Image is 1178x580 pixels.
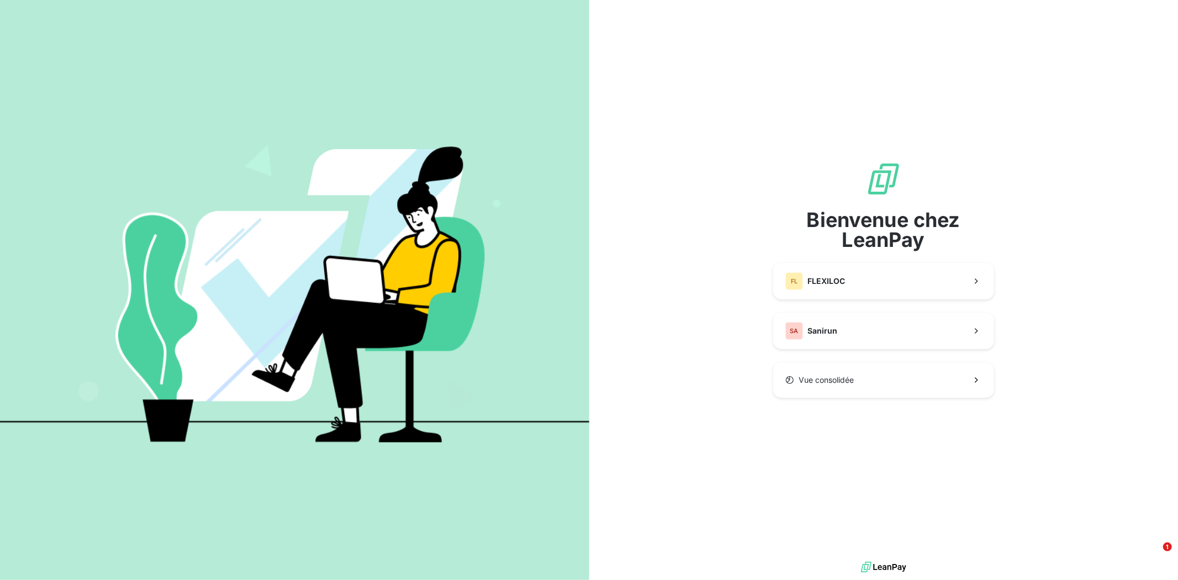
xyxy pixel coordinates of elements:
img: logo sigle [866,161,901,197]
span: FLEXILOC [807,276,845,287]
span: Sanirun [807,325,837,336]
div: SA [785,322,803,340]
iframe: Intercom live chat [1140,542,1167,569]
img: logo [861,559,906,576]
button: FLFLEXILOC [773,263,994,299]
div: FL [785,272,803,290]
button: Vue consolidée [773,362,994,398]
button: SASanirun [773,313,994,349]
span: Bienvenue chez LeanPay [773,210,994,250]
span: Vue consolidée [799,375,854,386]
span: 1 [1163,542,1172,551]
